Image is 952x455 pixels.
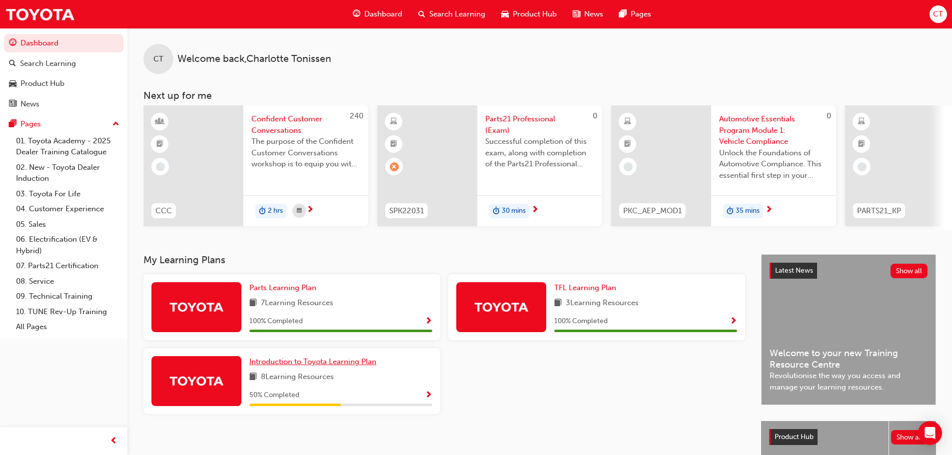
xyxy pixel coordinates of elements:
[730,315,737,328] button: Show Progress
[775,433,814,441] span: Product Hub
[390,115,397,128] span: learningResourceType_ELEARNING-icon
[736,205,760,217] span: 35 mins
[573,8,580,20] span: news-icon
[501,8,509,20] span: car-icon
[156,162,165,171] span: learningRecordVerb_NONE-icon
[418,8,425,20] span: search-icon
[20,58,76,69] div: Search Learning
[110,435,117,448] span: prev-icon
[20,78,64,89] div: Product Hub
[933,8,943,20] span: CT
[12,232,123,258] a: 06. Electrification (EV & Hybrid)
[249,390,299,401] span: 50 % Completed
[425,317,432,326] span: Show Progress
[775,266,813,275] span: Latest News
[9,39,16,48] span: guage-icon
[169,298,224,316] img: Trak
[485,113,594,136] span: Parts21 Professional (Exam)
[425,391,432,400] span: Show Progress
[364,8,402,20] span: Dashboard
[502,205,526,217] span: 30 mins
[249,282,320,294] a: Parts Learning Plan
[584,8,603,20] span: News
[389,205,424,217] span: SPK22031
[249,356,380,368] a: Introduction to Toyota Learning Plan
[474,298,529,316] img: Trak
[429,8,485,20] span: Search Learning
[769,429,928,445] a: Product HubShow all
[155,205,172,217] span: CCC
[611,105,836,226] a: 0PKC_AEP_MOD1Automotive Essentials Program Module 1: Vehicle ComplianceUnlock the Foundations of ...
[297,205,302,217] span: calendar-icon
[177,53,331,65] span: Welcome back , Charlotte Tonissen
[531,206,539,215] span: next-icon
[631,8,651,20] span: Pages
[249,297,257,310] span: book-icon
[9,59,16,68] span: search-icon
[761,254,936,405] a: Latest NewsShow allWelcome to your new Training Resource CentreRevolutionise the way you access a...
[4,95,123,113] a: News
[727,205,734,218] span: duration-icon
[12,258,123,274] a: 07. Parts21 Certification
[20,118,41,130] div: Pages
[261,297,333,310] span: 7 Learning Resources
[493,4,565,24] a: car-iconProduct Hub
[485,136,594,170] span: Successful completion of this exam, along with completion of the Parts21 Professional eLearning m...
[891,430,929,445] button: Show all
[4,32,123,115] button: DashboardSearch LearningProduct HubNews
[377,105,602,226] a: 0SPK22031Parts21 Professional (Exam)Successful completion of this exam, along with completion of ...
[251,113,360,136] span: Confident Customer Conversations
[493,205,500,218] span: duration-icon
[12,201,123,217] a: 04. Customer Experience
[12,274,123,289] a: 08. Service
[12,304,123,320] a: 10. TUNE Rev-Up Training
[857,205,901,217] span: PARTS21_KP
[249,371,257,384] span: book-icon
[112,118,119,131] span: up-icon
[554,282,620,294] a: TFL Learning Plan
[554,283,616,292] span: TFL Learning Plan
[410,4,493,24] a: search-iconSearch Learning
[425,315,432,328] button: Show Progress
[4,74,123,93] a: Product Hub
[390,138,397,151] span: booktick-icon
[390,162,399,171] span: learningRecordVerb_FAIL-icon
[353,8,360,20] span: guage-icon
[891,264,928,278] button: Show all
[858,162,867,171] span: learningRecordVerb_NONE-icon
[156,138,163,151] span: booktick-icon
[918,421,942,445] div: Open Intercom Messenger
[719,147,828,181] span: Unlock the Foundations of Automotive Compliance. This essential first step in your Automotive Ess...
[127,90,952,101] h3: Next up for me
[4,115,123,133] button: Pages
[261,371,334,384] span: 8 Learning Resources
[169,372,224,390] img: Trak
[9,79,16,88] span: car-icon
[5,3,75,25] img: Trak
[12,186,123,202] a: 03. Toyota For Life
[623,205,682,217] span: PKC_AEP_MOD1
[350,111,363,120] span: 240
[730,317,737,326] span: Show Progress
[249,283,316,292] span: Parts Learning Plan
[12,160,123,186] a: 02. New - Toyota Dealer Induction
[930,5,947,23] button: CT
[251,136,360,170] span: The purpose of the Confident Customer Conversations workshop is to equip you with tools to commun...
[719,113,828,147] span: Automotive Essentials Program Module 1: Vehicle Compliance
[143,254,745,266] h3: My Learning Plans
[4,54,123,73] a: Search Learning
[4,34,123,52] a: Dashboard
[153,53,163,65] span: CT
[611,4,659,24] a: pages-iconPages
[554,297,562,310] span: book-icon
[827,111,831,120] span: 0
[425,389,432,402] button: Show Progress
[9,120,16,129] span: pages-icon
[259,205,266,218] span: duration-icon
[624,115,631,128] span: learningResourceType_ELEARNING-icon
[12,133,123,160] a: 01. Toyota Academy - 2025 Dealer Training Catalogue
[306,206,314,215] span: next-icon
[624,138,631,151] span: booktick-icon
